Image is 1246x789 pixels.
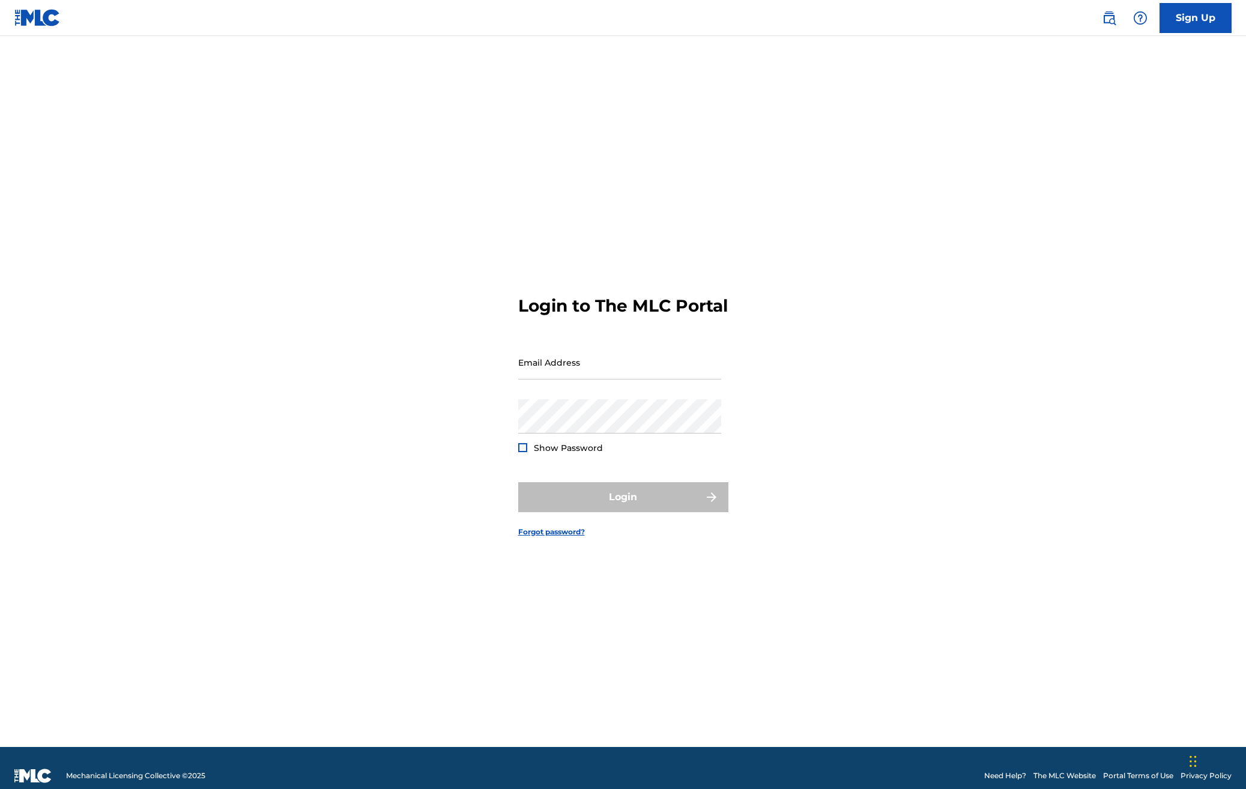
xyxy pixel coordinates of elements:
[1181,770,1232,781] a: Privacy Policy
[518,527,585,537] a: Forgot password?
[14,9,61,26] img: MLC Logo
[1190,743,1197,779] div: Drag
[1186,731,1246,789] iframe: Chat Widget
[1128,6,1152,30] div: Help
[1133,11,1148,25] img: help
[984,770,1026,781] a: Need Help?
[1103,770,1173,781] a: Portal Terms of Use
[66,770,205,781] span: Mechanical Licensing Collective © 2025
[1102,11,1116,25] img: search
[1033,770,1096,781] a: The MLC Website
[534,443,603,453] span: Show Password
[1097,6,1121,30] a: Public Search
[518,295,728,316] h3: Login to The MLC Portal
[14,769,52,783] img: logo
[1160,3,1232,33] a: Sign Up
